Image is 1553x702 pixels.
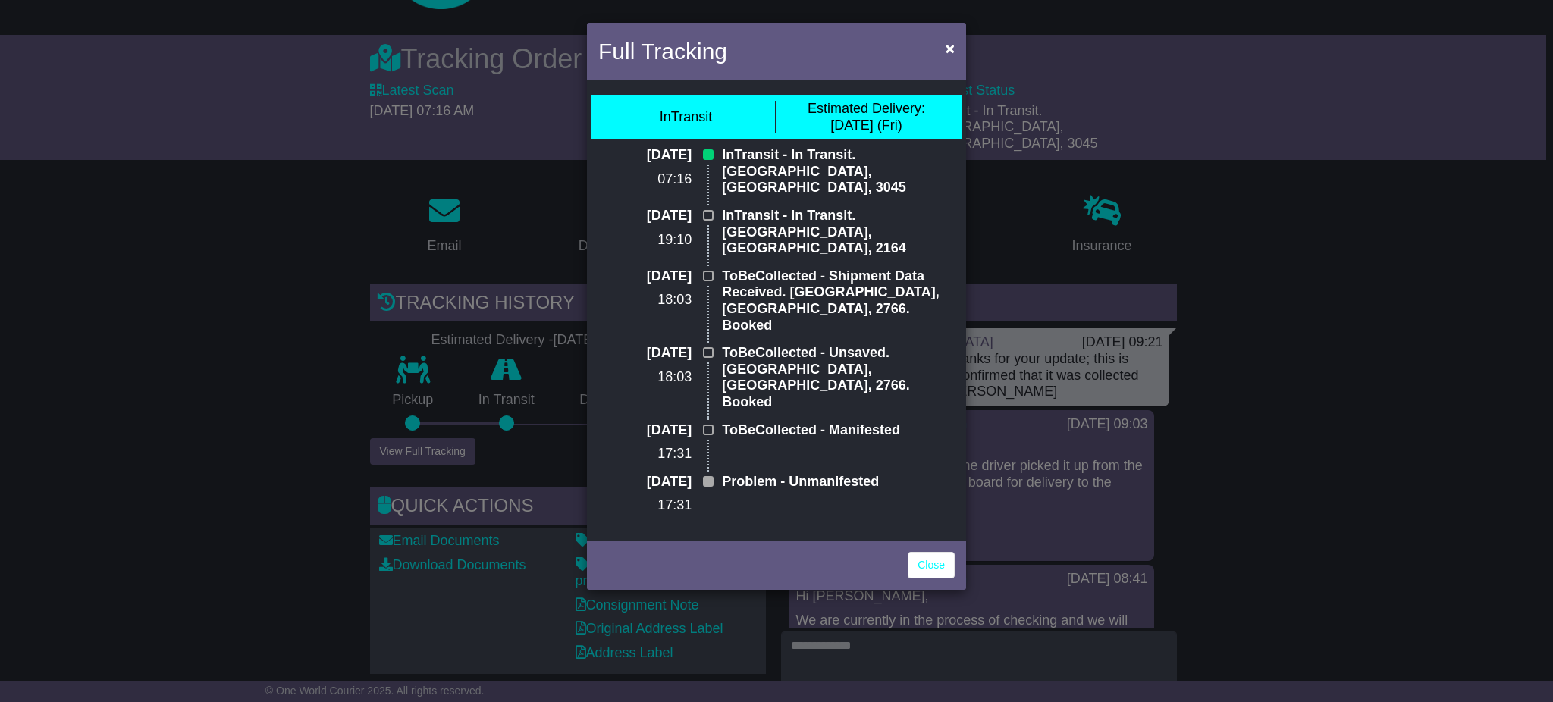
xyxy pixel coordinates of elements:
[598,292,692,309] p: 18:03
[598,497,692,514] p: 17:31
[598,369,692,386] p: 18:03
[808,101,925,133] div: [DATE] (Fri)
[598,474,692,490] p: [DATE]
[598,171,692,188] p: 07:16
[598,345,692,362] p: [DATE]
[722,147,955,196] p: InTransit - In Transit. [GEOGRAPHIC_DATA], [GEOGRAPHIC_DATA], 3045
[722,268,955,334] p: ToBeCollected - Shipment Data Received. [GEOGRAPHIC_DATA], [GEOGRAPHIC_DATA], 2766. Booked
[598,268,692,285] p: [DATE]
[722,422,955,439] p: ToBeCollected - Manifested
[908,552,955,578] a: Close
[598,232,692,249] p: 19:10
[598,208,692,224] p: [DATE]
[946,39,955,57] span: ×
[660,109,712,126] div: InTransit
[598,34,727,68] h4: Full Tracking
[938,33,962,64] button: Close
[598,446,692,462] p: 17:31
[722,208,955,257] p: InTransit - In Transit. [GEOGRAPHIC_DATA], [GEOGRAPHIC_DATA], 2164
[722,345,955,410] p: ToBeCollected - Unsaved. [GEOGRAPHIC_DATA], [GEOGRAPHIC_DATA], 2766. Booked
[808,101,925,116] span: Estimated Delivery:
[598,147,692,164] p: [DATE]
[598,422,692,439] p: [DATE]
[722,474,955,490] p: Problem - Unmanifested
